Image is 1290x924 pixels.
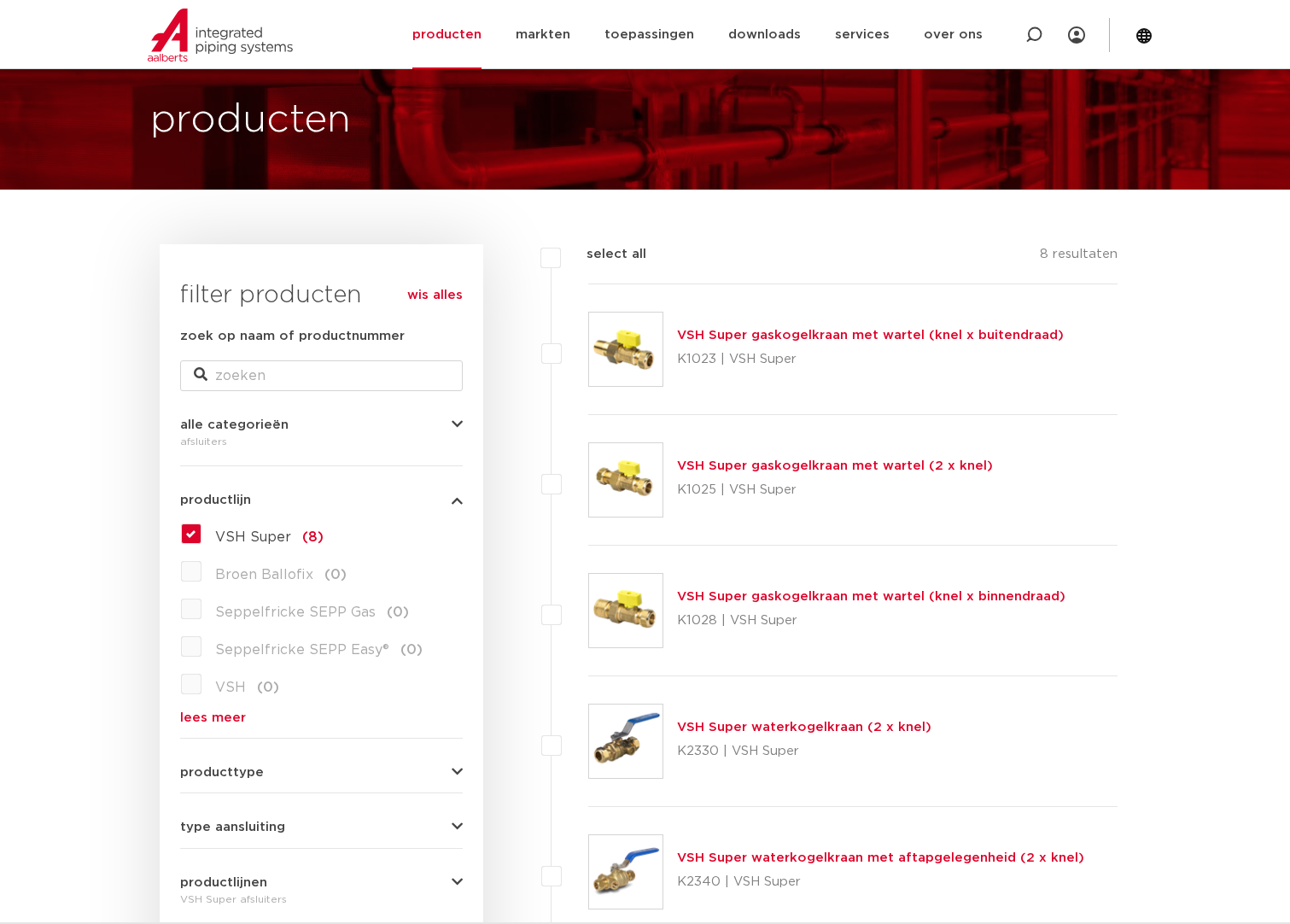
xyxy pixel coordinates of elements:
[589,574,663,647] img: Thumbnail for VSH Super gaskogelkraan met wartel (knel x binnendraad)
[324,568,347,582] span: (0)
[180,431,463,452] div: afsluiters
[589,443,663,517] img: Thumbnail for VSH Super gaskogelkraan met wartel (2 x knel)
[150,93,351,148] h1: producten
[215,530,291,544] span: VSH Super
[677,459,993,472] a: VSH Super gaskogelkraan met wartel (2 x knel)
[180,360,463,391] input: zoeken
[180,876,267,889] span: productlijnen
[180,494,463,506] button: productlijn
[589,835,663,909] img: Thumbnail for VSH Super waterkogelkraan met aftapgelegenheid (2 x knel)
[180,418,289,431] span: alle categorieën
[180,821,463,833] button: type aansluiting
[215,605,376,619] span: Seppelfricke SEPP Gas
[677,329,1064,342] a: VSH Super gaskogelkraan met wartel (knel x buitendraad)
[180,766,463,779] button: producttype
[180,821,285,833] span: type aansluiting
[302,530,324,544] span: (8)
[180,418,463,431] button: alle categorieën
[180,278,463,313] h3: filter producten
[677,590,1065,603] a: VSH Super gaskogelkraan met wartel (knel x binnendraad)
[677,851,1084,864] a: VSH Super waterkogelkraan met aftapgelegenheid (2 x knel)
[180,876,463,889] button: productlijnen
[1040,244,1118,271] p: 8 resultaten
[180,889,463,909] div: VSH Super afsluiters
[561,244,646,265] label: select all
[180,494,251,506] span: productlijn
[407,285,463,306] a: wis alles
[589,313,663,386] img: Thumbnail for VSH Super gaskogelkraan met wartel (knel x buitendraad)
[677,346,1064,373] p: K1023 | VSH Super
[215,681,246,694] span: VSH
[677,721,931,734] a: VSH Super waterkogelkraan (2 x knel)
[677,738,931,765] p: K2330 | VSH Super
[589,705,663,778] img: Thumbnail for VSH Super waterkogelkraan (2 x knel)
[180,326,405,347] label: zoek op naam of productnummer
[677,607,1065,635] p: K1028 | VSH Super
[215,643,389,657] span: Seppelfricke SEPP Easy®
[400,643,423,657] span: (0)
[677,477,993,504] p: K1025 | VSH Super
[215,568,313,582] span: Broen Ballofix
[180,766,264,779] span: producttype
[387,605,409,619] span: (0)
[677,868,1084,896] p: K2340 | VSH Super
[180,711,463,724] a: lees meer
[257,681,279,694] span: (0)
